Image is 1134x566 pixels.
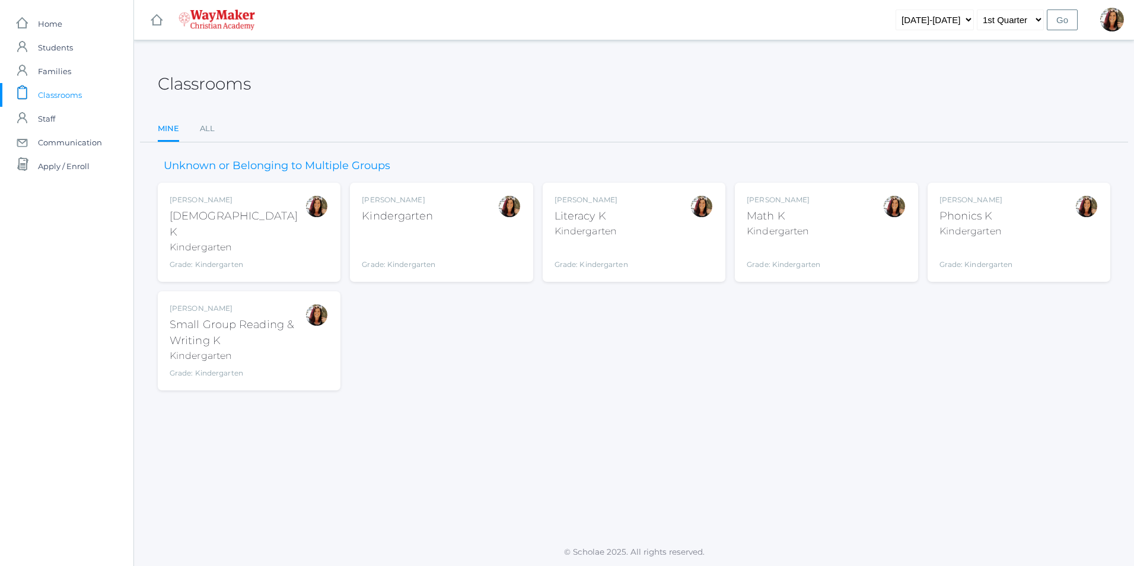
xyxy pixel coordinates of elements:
div: Small Group Reading & Writing K [170,317,305,349]
div: Kindergarten [362,208,435,224]
input: Go [1047,9,1078,30]
p: © Scholae 2025. All rights reserved. [134,546,1134,558]
div: [PERSON_NAME] [939,195,1013,205]
div: Kindergarten [170,240,305,255]
div: Gina Pecor [498,195,521,218]
div: Gina Pecor [305,195,329,218]
div: Grade: Kindergarten [939,243,1013,270]
div: Kindergarten [555,224,628,239]
a: All [200,117,215,141]
span: Apply / Enroll [38,154,90,178]
span: Staff [38,107,55,131]
div: Kindergarten [747,224,820,239]
div: Gina Pecor [883,195,906,218]
h3: Unknown or Belonging to Multiple Groups [158,160,396,172]
span: Home [38,12,62,36]
div: Math K [747,208,820,224]
div: Gina Pecor [690,195,713,218]
div: Grade: Kindergarten [170,259,305,270]
div: [PERSON_NAME] [555,195,628,205]
div: Grade: Kindergarten [170,368,305,379]
img: waymaker-logo-stack-white-1602f2b1af18da31a5905e9982d058868370996dac5278e84edea6dabf9a3315.png [179,9,255,30]
div: Literacy K [555,208,628,224]
h2: Classrooms [158,75,251,93]
div: Gina Pecor [1100,8,1124,31]
div: Gina Pecor [1075,195,1098,218]
div: [PERSON_NAME] [362,195,435,205]
a: Mine [158,117,179,142]
div: Phonics K [939,208,1013,224]
div: Grade: Kindergarten [362,229,435,270]
div: [PERSON_NAME] [747,195,820,205]
div: Kindergarten [939,224,1013,239]
div: Grade: Kindergarten [747,243,820,270]
div: Gina Pecor [305,303,329,327]
div: [DEMOGRAPHIC_DATA] K [170,208,305,240]
div: [PERSON_NAME] [170,195,305,205]
span: Classrooms [38,83,82,107]
span: Families [38,59,71,83]
div: [PERSON_NAME] [170,303,305,314]
div: Grade: Kindergarten [555,243,628,270]
span: Communication [38,131,102,154]
span: Students [38,36,73,59]
div: Kindergarten [170,349,305,363]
